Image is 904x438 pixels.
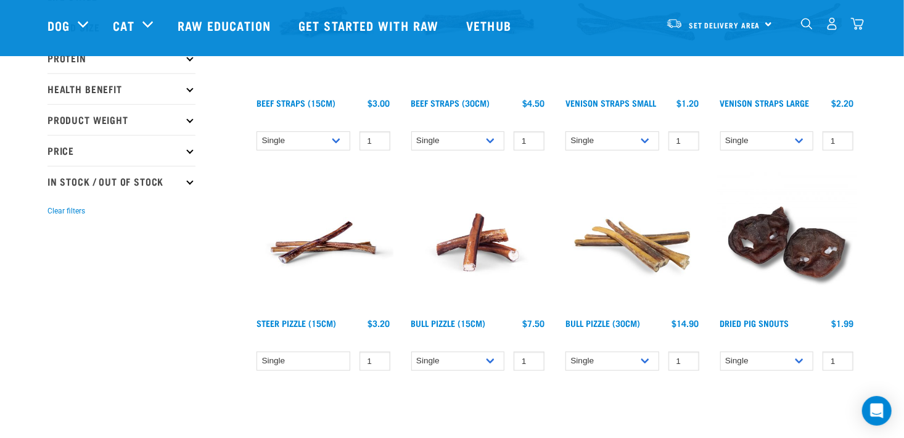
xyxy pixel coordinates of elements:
[851,17,864,30] img: home-icon@2x.png
[113,16,134,35] a: Cat
[522,318,544,328] div: $7.50
[411,101,490,105] a: Beef Straps (30cm)
[368,98,390,108] div: $3.00
[720,321,789,325] a: Dried Pig Snouts
[47,73,195,104] p: Health Benefit
[360,352,390,371] input: 1
[47,135,195,166] p: Price
[47,166,195,197] p: In Stock / Out Of Stock
[831,98,853,108] div: $2.20
[668,131,699,151] input: 1
[522,98,544,108] div: $4.50
[862,396,892,426] div: Open Intercom Messenger
[47,43,195,73] p: Protein
[360,131,390,151] input: 1
[286,1,454,50] a: Get started with Raw
[253,173,393,313] img: Raw Essentials Steer Pizzle 15cm
[565,101,656,105] a: Venison Straps Small
[826,17,839,30] img: user.png
[368,318,390,328] div: $3.20
[823,352,853,371] input: 1
[720,101,810,105] a: Venison Straps Large
[672,318,699,328] div: $14.90
[165,1,286,50] a: Raw Education
[717,173,857,313] img: IMG 9990
[677,98,699,108] div: $1.20
[831,318,853,328] div: $1.99
[411,321,486,325] a: Bull Pizzle (15cm)
[562,173,702,313] img: Bull Pizzle 30cm for Dogs
[47,16,70,35] a: Dog
[801,18,813,30] img: home-icon-1@2x.png
[257,321,336,325] a: Steer Pizzle (15cm)
[823,131,853,151] input: 1
[514,352,544,371] input: 1
[454,1,527,50] a: Vethub
[565,321,640,325] a: Bull Pizzle (30cm)
[257,101,335,105] a: Beef Straps (15cm)
[47,205,85,217] button: Clear filters
[408,173,548,313] img: Bull Pizzle
[689,23,760,27] span: Set Delivery Area
[666,18,683,29] img: van-moving.png
[668,352,699,371] input: 1
[514,131,544,151] input: 1
[47,104,195,135] p: Product Weight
